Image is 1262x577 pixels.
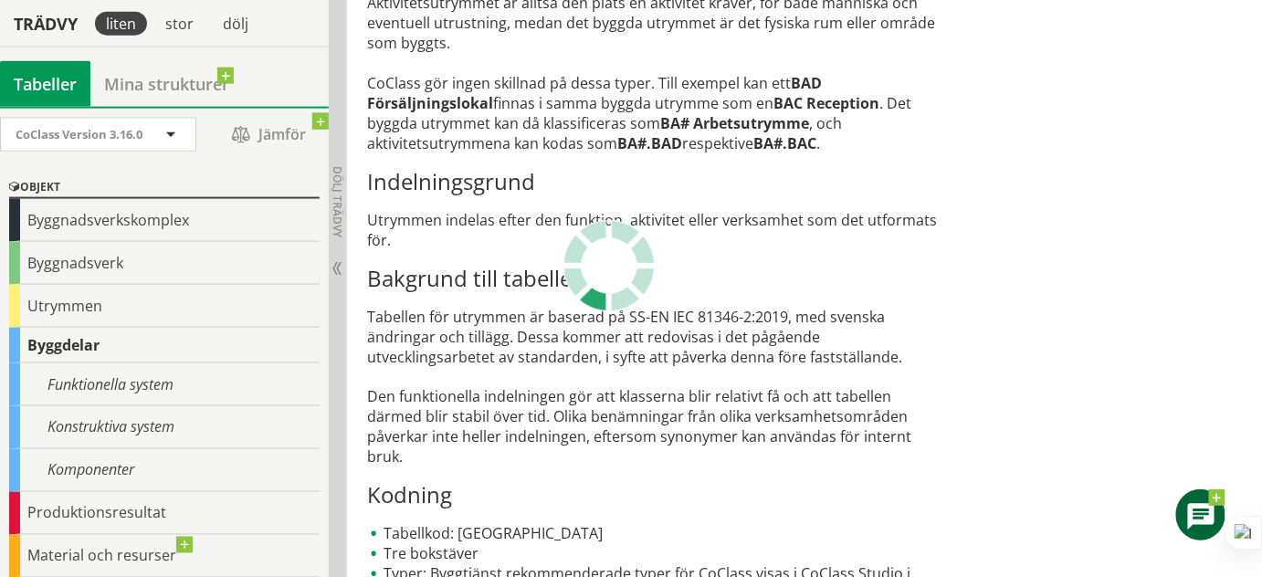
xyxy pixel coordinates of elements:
div: Komponenter [9,449,320,492]
div: Funktionella system [9,363,320,406]
strong: BA# Arbetsutrymme [660,113,809,133]
strong: BA#.BAD [617,133,682,153]
div: dölj [212,12,259,36]
li: Tre bokstäver [367,544,943,564]
img: Laddar [563,220,655,311]
span: Dölj trädvy [330,166,345,237]
span: CoClass Version 3.16.0 [16,126,142,142]
strong: BAD Försäljningslokal [367,73,822,113]
strong: BAC Reception [773,93,879,113]
h3: Bakgrund till tabellen [367,265,943,292]
div: Konstruktiva system [9,406,320,449]
div: liten [95,12,147,36]
strong: BA#.BAC [753,133,816,153]
span: Jämför [215,119,324,151]
div: Byggnadsverkskomplex [9,199,320,242]
div: Produktionsresultat [9,492,320,535]
div: Utrymmen [9,285,320,328]
div: Byggdelar [9,328,320,363]
div: stor [154,12,205,36]
a: Mina strukturer [90,61,243,107]
div: Objekt [9,177,320,199]
h3: Kodning [367,482,943,509]
div: Byggnadsverk [9,242,320,285]
li: Tabellkod: [GEOGRAPHIC_DATA] [367,524,943,544]
div: Trädvy [4,14,88,34]
h3: Indelningsgrund [367,168,943,195]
